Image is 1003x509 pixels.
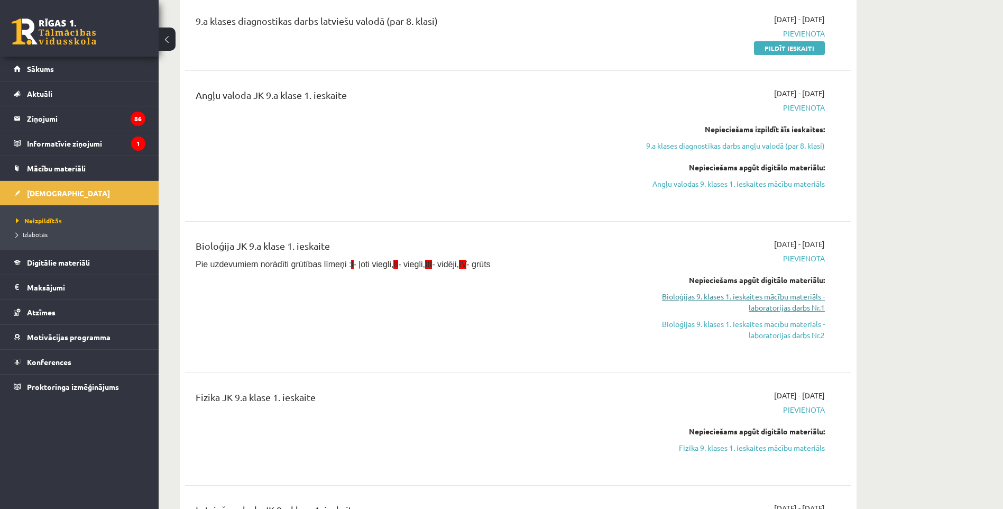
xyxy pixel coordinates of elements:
span: II [393,260,398,269]
span: [DATE] - [DATE] [774,239,825,250]
a: Motivācijas programma [14,325,145,349]
div: 9.a klases diagnostikas darbs latviešu valodā (par 8. klasi) [196,14,610,33]
a: Bioloģijas 9. klases 1. ieskaites mācību materiāls - laboratorijas darbs Nr.1 [625,291,825,313]
a: Maksājumi [14,275,145,299]
div: Nepieciešams apgūt digitālo materiālu: [625,162,825,173]
span: Pie uzdevumiem norādīti grūtības līmeņi : - ļoti viegli, - viegli, - vidēji, - grūts [196,260,491,269]
span: Mācību materiāli [27,163,86,173]
span: Proktoringa izmēģinājums [27,382,119,392]
a: Digitālie materiāli [14,250,145,275]
i: 86 [131,112,145,126]
span: Sākums [27,64,54,74]
span: [DATE] - [DATE] [774,390,825,401]
span: Pievienota [625,404,825,415]
span: Izlabotās [16,230,48,239]
a: Atzīmes [14,300,145,324]
a: Mācību materiāli [14,156,145,180]
span: Motivācijas programma [27,332,111,342]
a: Sākums [14,57,145,81]
a: Neizpildītās [16,216,148,225]
span: [DATE] - [DATE] [774,14,825,25]
a: Konferences [14,350,145,374]
a: Aktuāli [14,81,145,106]
a: Rīgas 1. Tālmācības vidusskola [12,19,96,45]
span: Pievienota [625,253,825,264]
a: Ziņojumi86 [14,106,145,131]
span: Aktuāli [27,89,52,98]
div: Nepieciešams apgūt digitālo materiālu: [625,275,825,286]
i: 1 [131,137,145,151]
span: Neizpildītās [16,216,62,225]
div: Nepieciešams izpildīt šīs ieskaites: [625,124,825,135]
a: Pildīt ieskaiti [754,41,825,55]
div: Bioloģija JK 9.a klase 1. ieskaite [196,239,610,258]
legend: Ziņojumi [27,106,145,131]
span: I [351,260,353,269]
a: Angļu valodas 9. klases 1. ieskaites mācību materiāls [625,178,825,189]
div: Fizika JK 9.a klase 1. ieskaite [196,390,610,410]
span: [DEMOGRAPHIC_DATA] [27,188,110,198]
span: Digitālie materiāli [27,258,90,267]
span: Pievienota [625,28,825,39]
a: Fizika 9. klases 1. ieskaites mācību materiāls [625,442,825,453]
legend: Maksājumi [27,275,145,299]
a: [DEMOGRAPHIC_DATA] [14,181,145,205]
span: III [425,260,432,269]
span: Konferences [27,357,71,367]
div: Angļu valoda JK 9.a klase 1. ieskaite [196,88,610,107]
div: Nepieciešams apgūt digitālo materiālu: [625,426,825,437]
span: [DATE] - [DATE] [774,88,825,99]
a: Izlabotās [16,230,148,239]
a: Proktoringa izmēģinājums [14,375,145,399]
legend: Informatīvie ziņojumi [27,131,145,156]
a: 9.a klases diagnostikas darbs angļu valodā (par 8. klasi) [625,140,825,151]
span: Pievienota [625,102,825,113]
span: Atzīmes [27,307,56,317]
a: Informatīvie ziņojumi1 [14,131,145,156]
a: Bioloģijas 9. klases 1. ieskaites mācību materiāls - laboratorijas darbs Nr.2 [625,319,825,341]
span: IV [459,260,466,269]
